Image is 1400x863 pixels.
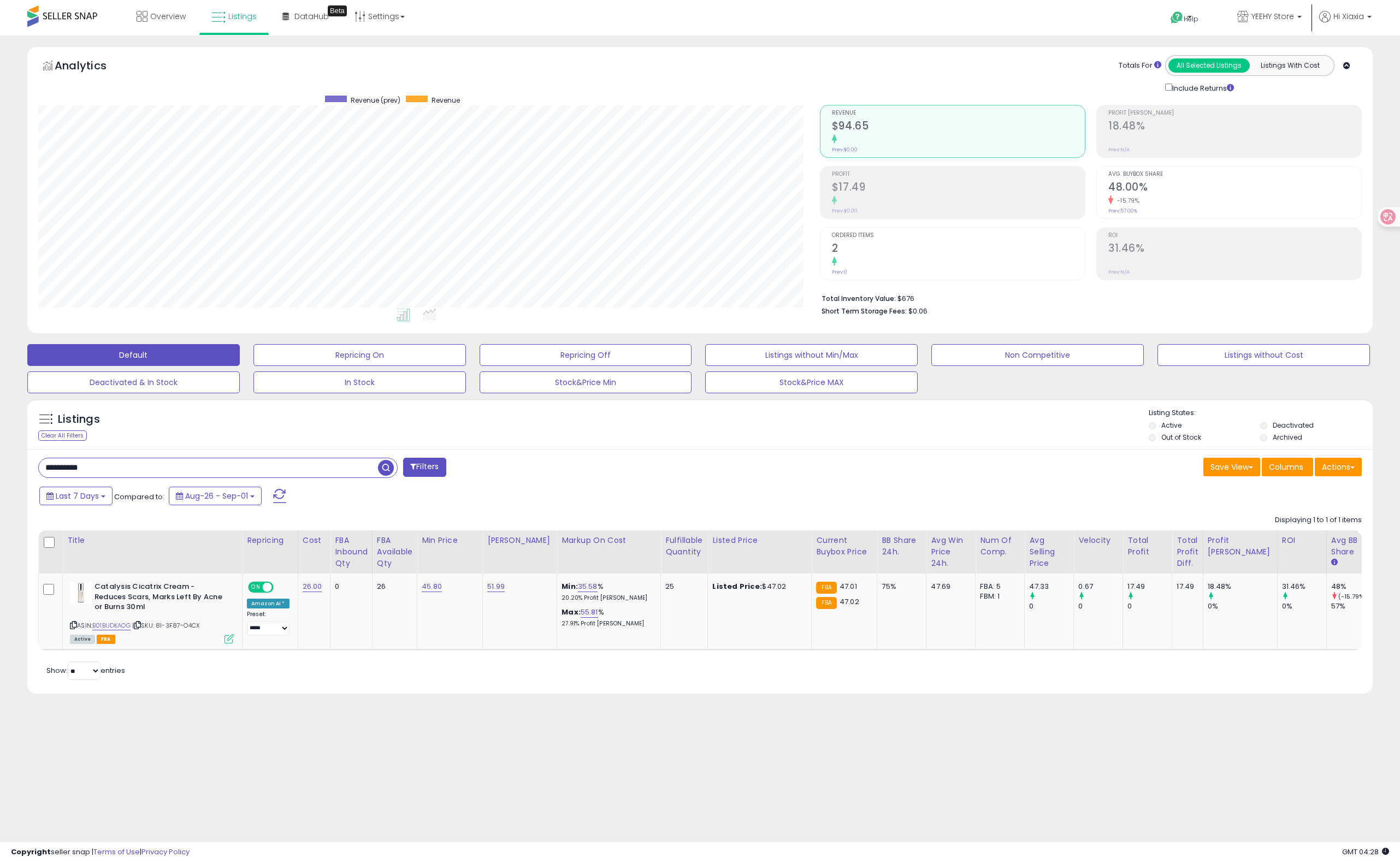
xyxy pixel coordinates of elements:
[1208,582,1277,592] div: 18.48%
[1108,269,1130,275] small: Prev: N/A
[70,635,95,644] span: All listings currently available for purchase on Amazon
[562,581,578,592] b: Min:
[712,581,762,592] b: Listed Price:
[480,371,692,393] button: Stock&Price Min
[1119,61,1161,71] div: Totals For
[1331,558,1338,568] small: Avg BB Share.
[1170,11,1184,25] i: Get Help
[1333,11,1364,22] span: Hi Xiaxia
[712,535,807,546] div: Listed Price
[931,344,1144,366] button: Non Competitive
[46,665,125,676] span: Show: entries
[132,621,199,630] span: | SKU: 8I-3F87-O4CX
[1262,458,1313,476] button: Columns
[665,582,699,592] div: 25
[1108,233,1361,239] span: ROI
[38,430,87,441] div: Clear All Filters
[351,96,400,105] span: Revenue (prev)
[1162,3,1220,36] a: Help
[1157,81,1247,94] div: Include Returns
[816,535,872,558] div: Current Buybox Price
[840,581,857,592] span: 47.01
[1157,344,1370,366] button: Listings without Cost
[557,530,661,574] th: The percentage added to the cost of goods (COGS) that forms the calculator for Min & Max prices.
[228,11,257,22] span: Listings
[816,582,836,594] small: FBA
[908,306,928,316] span: $0.06
[832,269,847,275] small: Prev: 0
[253,371,466,393] button: In Stock
[931,582,967,592] div: 47.69
[114,492,164,502] span: Compared to:
[247,535,293,546] div: Repricing
[578,581,598,592] a: 35.58
[169,487,262,505] button: Aug-26 - Sep-01
[1108,110,1361,116] span: Profit [PERSON_NAME]
[1177,535,1198,569] div: Total Profit Diff.
[272,583,290,592] span: OFF
[1315,458,1362,476] button: Actions
[1029,601,1073,611] div: 0
[185,490,248,501] span: Aug-26 - Sep-01
[27,344,240,366] button: Default
[705,344,918,366] button: Listings without Min/Max
[816,597,836,609] small: FBA
[92,621,131,630] a: B01BUDKAOG
[487,581,505,592] a: 51.99
[1029,582,1073,592] div: 47.33
[980,582,1016,592] div: FBA: 5
[1149,408,1373,418] p: Listing States:
[1331,601,1375,611] div: 57%
[294,11,329,22] span: DataHub
[1127,535,1167,558] div: Total Profit
[832,233,1085,239] span: Ordered Items
[562,582,652,602] div: %
[1078,601,1123,611] div: 0
[377,535,412,569] div: FBA Available Qty
[562,607,652,628] div: %
[581,607,598,618] a: 55.81
[1269,462,1303,472] span: Columns
[1203,458,1260,476] button: Save View
[712,582,803,592] div: $47.02
[422,535,478,546] div: Min Price
[247,611,290,635] div: Preset:
[303,581,322,592] a: 26.00
[1208,535,1273,558] div: Profit [PERSON_NAME]
[70,582,234,642] div: ASIN:
[665,535,703,558] div: Fulfillable Quantity
[1251,11,1294,22] span: YEEHY Store
[562,535,656,546] div: Markup on Cost
[1161,433,1201,442] label: Out of Stock
[1108,120,1361,134] h2: 18.48%
[487,535,552,546] div: [PERSON_NAME]
[1127,601,1172,611] div: 0
[328,5,347,16] div: Tooltip anchor
[562,594,652,602] p: 20.20% Profit [PERSON_NAME]
[1331,535,1371,558] div: Avg BB Share
[1282,582,1326,592] div: 31.46%
[832,110,1085,116] span: Revenue
[403,458,446,477] button: Filters
[882,535,921,558] div: BB Share 24h.
[562,607,581,617] b: Max:
[1275,515,1362,525] div: Displaying 1 to 1 of 1 items
[832,242,1085,257] h2: 2
[303,535,326,546] div: Cost
[1108,172,1361,178] span: Avg. Buybox Share
[377,582,409,592] div: 26
[70,582,92,604] img: 31gNWrIuYDL._SL40_.jpg
[1029,535,1069,569] div: Avg Selling Price
[822,294,896,303] b: Total Inventory Value:
[1184,14,1198,23] span: Help
[422,581,442,592] a: 45.80
[480,344,692,366] button: Repricing Off
[931,535,971,569] div: Avg Win Price 24h.
[1249,58,1331,73] button: Listings With Cost
[1108,181,1361,196] h2: 48.00%
[94,582,227,615] b: Catalysis Cicatrix Cream - Reduces Scars, Marks Left By Acne or Burns 30ml
[1078,582,1123,592] div: 0.67
[335,535,368,569] div: FBA inbound Qty
[1338,592,1367,601] small: (-15.79%)
[150,11,186,22] span: Overview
